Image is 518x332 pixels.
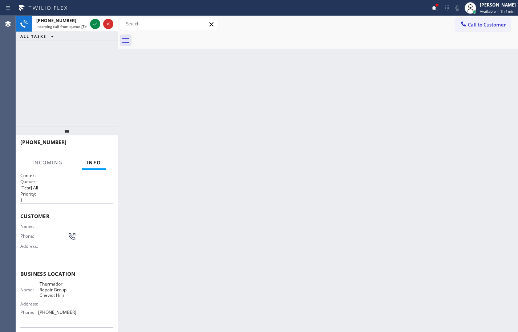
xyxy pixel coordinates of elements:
button: Accept [90,19,100,29]
button: Reject [103,19,113,29]
p: [Test] All [20,185,113,191]
button: Info [82,156,106,170]
h2: Queue: [20,179,113,185]
span: [PHONE_NUMBER] [36,17,76,24]
span: Incoming [32,159,63,166]
h2: Priority: [20,191,113,197]
span: Incoming call from queue [Test] All [36,24,97,29]
span: Address: [20,243,40,249]
span: Name: [20,287,40,292]
span: Address: [20,301,40,307]
button: Mute [452,3,462,13]
button: ALL TASKS [16,32,61,41]
span: [PHONE_NUMBER] [38,310,76,315]
span: Available | 1h 1min [480,9,514,14]
span: Thermador Repair Group Cheviot Hills [40,281,76,298]
span: Call to Customer [468,21,506,28]
span: [PHONE_NUMBER] [20,139,66,145]
button: Call to Customer [455,18,511,32]
div: [PERSON_NAME] [480,2,516,8]
span: ALL TASKS [20,34,46,39]
span: Phone: [20,310,38,315]
h1: Context [20,172,113,179]
span: Info [86,159,101,166]
span: Customer [20,213,113,220]
span: Business location [20,270,113,277]
span: Phone: [20,233,37,239]
button: Incoming [28,156,67,170]
span: Name: [20,224,40,229]
p: 1 [20,197,113,203]
input: Search [120,18,218,30]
